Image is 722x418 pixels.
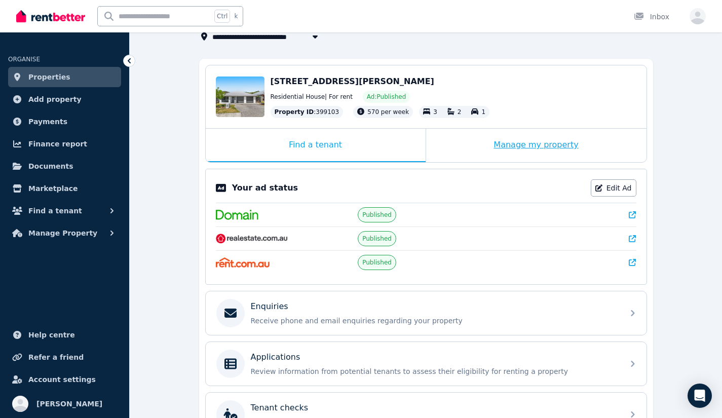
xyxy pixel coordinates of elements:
img: RentBetter [16,9,85,24]
span: Published [362,235,392,243]
span: Find a tenant [28,205,82,217]
div: Manage my property [426,129,647,162]
span: Published [362,258,392,267]
a: Account settings [8,369,121,390]
span: k [234,12,238,20]
img: Rent.com.au [216,257,270,268]
span: Manage Property [28,227,97,239]
span: 2 [458,108,462,116]
div: Inbox [634,12,669,22]
span: 570 per week [367,108,409,116]
a: Help centre [8,325,121,345]
a: EnquiriesReceive phone and email enquiries regarding your property [206,291,647,335]
span: Account settings [28,373,96,386]
button: Find a tenant [8,201,121,221]
a: Refer a friend [8,347,121,367]
span: Payments [28,116,67,128]
span: Published [362,211,392,219]
span: Property ID [275,108,314,116]
span: Finance report [28,138,87,150]
div: : 399103 [271,106,344,118]
img: RealEstate.com.au [216,234,288,244]
a: Finance report [8,134,121,154]
span: Help centre [28,329,75,341]
div: Find a tenant [206,129,426,162]
span: ORGANISE [8,56,40,63]
a: Properties [8,67,121,87]
a: Edit Ad [591,179,636,197]
p: Receive phone and email enquiries regarding your property [251,316,618,326]
span: Marketplace [28,182,78,195]
a: Add property [8,89,121,109]
p: Tenant checks [251,402,309,414]
a: Payments [8,111,121,132]
span: Ad: Published [367,93,406,101]
span: Documents [28,160,73,172]
p: Your ad status [232,182,298,194]
span: Refer a friend [28,351,84,363]
span: Properties [28,71,70,83]
span: [STREET_ADDRESS][PERSON_NAME] [271,77,434,86]
p: Enquiries [251,300,288,313]
span: 1 [481,108,485,116]
button: Manage Property [8,223,121,243]
span: Add property [28,93,82,105]
span: Residential House | For rent [271,93,353,101]
p: Review information from potential tenants to assess their eligibility for renting a property [251,366,618,376]
a: Marketplace [8,178,121,199]
div: Open Intercom Messenger [688,384,712,408]
a: Documents [8,156,121,176]
span: 3 [433,108,437,116]
span: [PERSON_NAME] [36,398,102,410]
img: Domain.com.au [216,210,258,220]
a: ApplicationsReview information from potential tenants to assess their eligibility for renting a p... [206,342,647,386]
span: Ctrl [214,10,230,23]
p: Applications [251,351,300,363]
